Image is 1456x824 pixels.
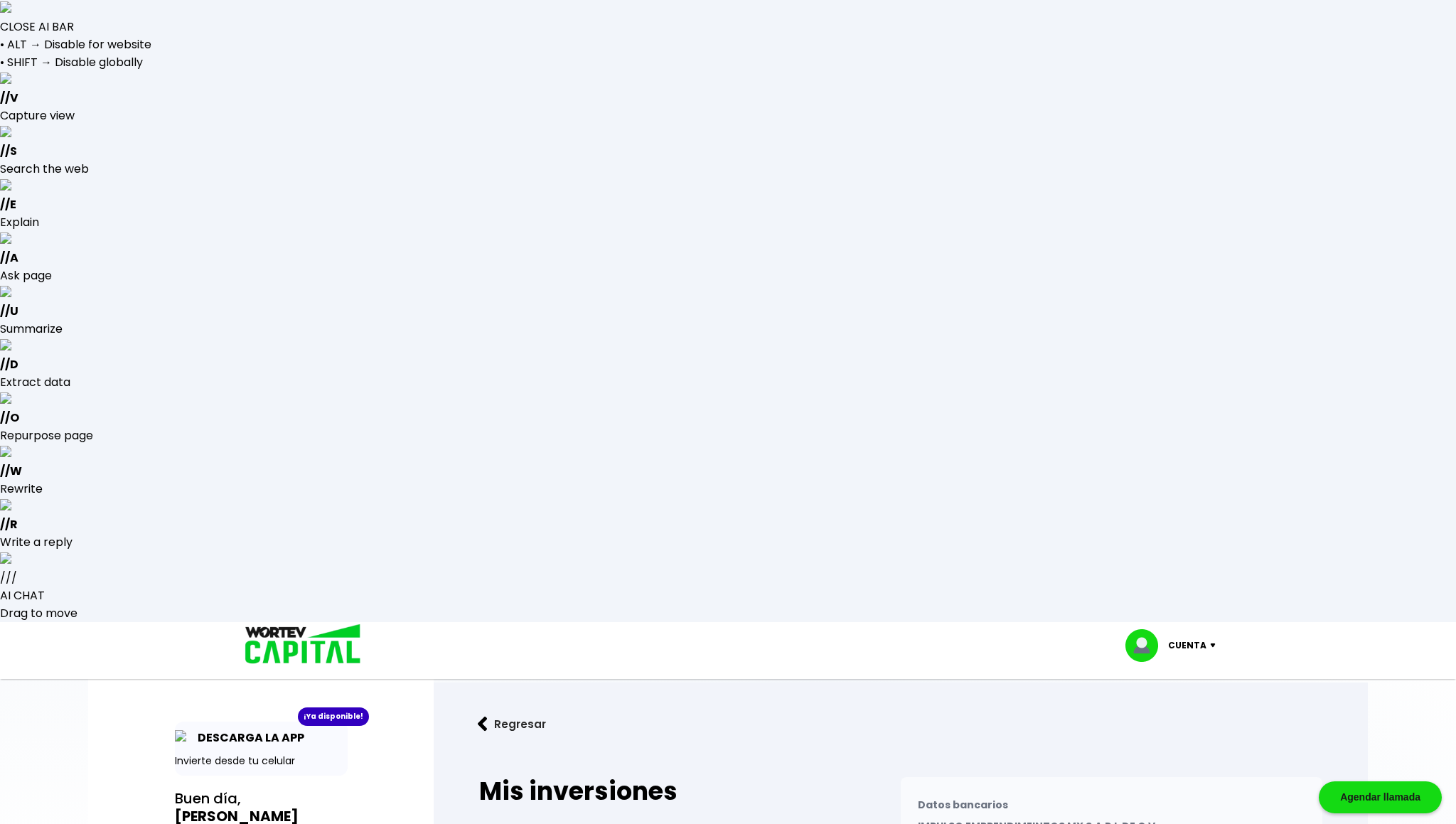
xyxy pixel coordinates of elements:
[298,707,369,726] div: ¡Ya disponible!
[456,705,567,743] button: Regresar
[1125,629,1168,662] img: profile-image
[1168,635,1206,656] p: Cuenta
[1319,781,1442,813] div: Agendar llamada
[479,777,901,806] h2: Mis inversiones
[478,717,488,732] img: flecha izquierda
[191,729,304,747] p: DESCARGA LA APP
[918,798,1008,812] b: Datos bancarios
[175,754,348,769] p: Invierte desde tu celular
[175,730,191,746] img: app-icon
[456,705,1345,743] a: flecha izquierdaRegresar
[230,622,366,668] img: logo_wortev_capital
[1206,643,1226,648] img: icon-down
